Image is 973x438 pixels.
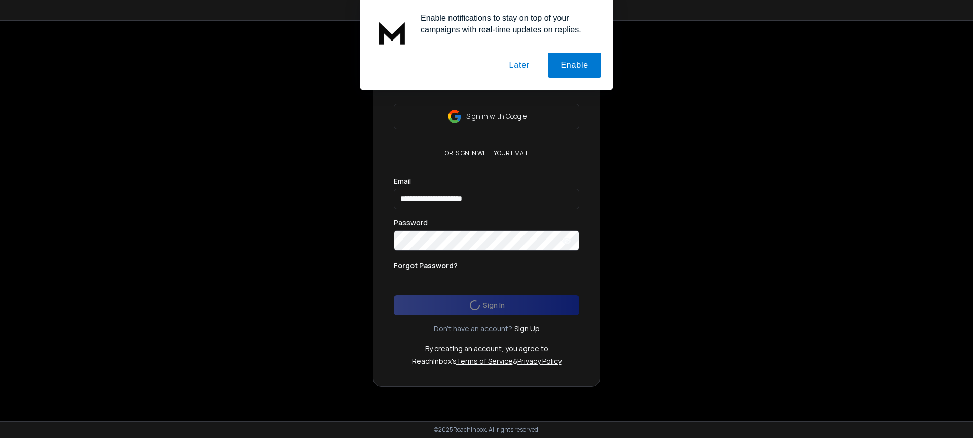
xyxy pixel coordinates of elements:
img: notification icon [372,12,413,53]
label: Password [394,219,428,226]
a: Privacy Policy [517,356,562,366]
label: Email [394,178,411,185]
p: Sign in with Google [466,111,527,122]
div: Enable notifications to stay on top of your campaigns with real-time updates on replies. [413,12,601,35]
p: ReachInbox's & [412,356,562,366]
button: Later [496,53,542,78]
a: Terms of Service [456,356,513,366]
p: © 2025 Reachinbox. All rights reserved. [434,426,540,434]
a: Sign Up [514,324,540,334]
p: or, sign in with your email [441,149,533,157]
p: By creating an account, you agree to [425,344,548,354]
button: Sign in with Google [394,104,579,129]
p: Don't have an account? [434,324,512,334]
p: Forgot Password? [394,261,458,271]
button: Enable [548,53,601,78]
